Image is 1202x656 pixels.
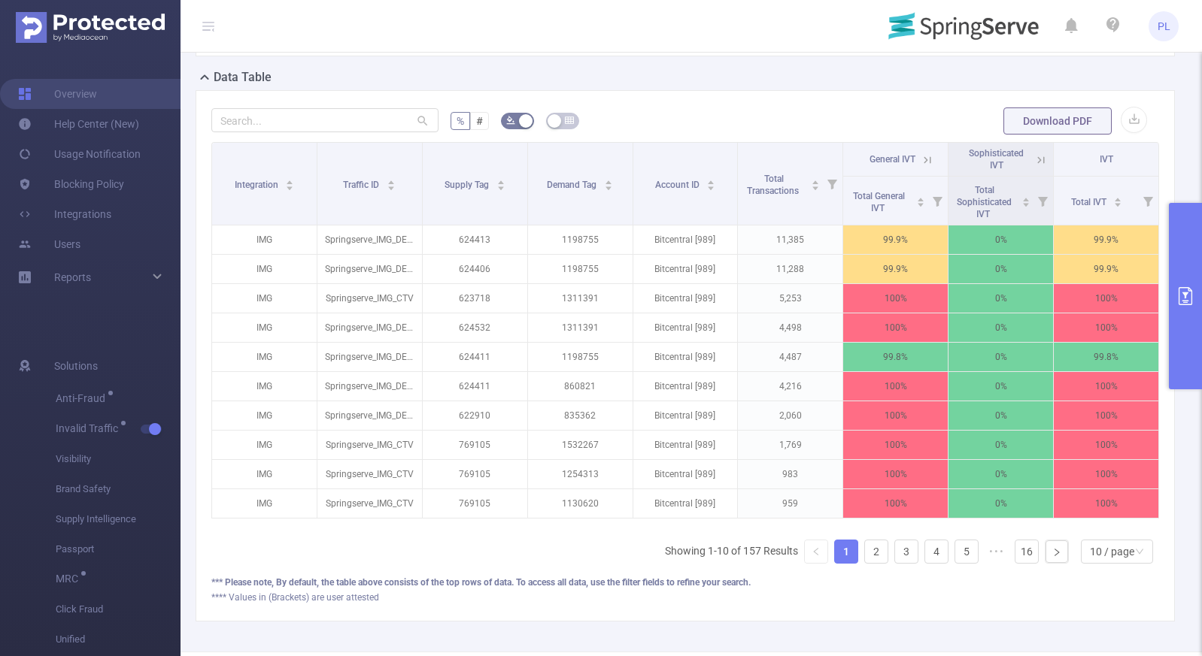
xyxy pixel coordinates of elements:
[423,284,527,313] p: 623718
[738,460,842,488] p: 983
[343,180,381,190] span: Traffic ID
[1054,372,1158,401] p: 100%
[18,139,141,169] a: Usage Notification
[286,184,294,189] i: icon: caret-down
[528,372,633,401] p: 860821
[738,372,842,401] p: 4,216
[738,313,842,342] p: 4,498
[423,225,527,254] p: 624413
[949,343,1053,371] p: 0%
[317,401,422,430] p: Springserve_IMG_DESKTOP
[317,225,422,254] p: Springserve_IMG_DESKTOP
[1054,489,1158,518] p: 100%
[706,178,715,187] div: Sort
[1054,431,1158,459] p: 100%
[317,343,422,371] p: Springserve_IMG_DESKTOP
[865,540,888,563] a: 2
[56,393,111,404] span: Anti-Fraud
[56,624,181,654] span: Unified
[387,178,396,187] div: Sort
[1015,540,1038,563] a: 16
[317,313,422,342] p: Springserve_IMG_DESKTOP
[1021,195,1031,204] div: Sort
[843,255,948,283] p: 99.9%
[843,343,948,371] p: 99.8%
[1022,195,1031,200] i: icon: caret-up
[387,184,396,189] i: icon: caret-down
[1054,460,1158,488] p: 100%
[18,199,111,229] a: Integrations
[18,229,80,259] a: Users
[917,201,925,205] i: icon: caret-down
[949,225,1053,254] p: 0%
[1003,107,1112,135] button: Download PDF
[212,489,317,518] p: IMG
[212,313,317,342] p: IMG
[317,255,422,283] p: Springserve_IMG_DESKTOP
[835,540,857,563] a: 1
[317,460,422,488] p: Springserve_IMG_CTV
[949,284,1053,313] p: 0%
[212,225,317,254] p: IMG
[843,460,948,488] p: 100%
[56,444,181,474] span: Visibility
[1114,201,1122,205] i: icon: caret-down
[843,489,948,518] p: 100%
[707,184,715,189] i: icon: caret-down
[285,178,294,187] div: Sort
[949,431,1053,459] p: 0%
[985,540,1009,564] span: •••
[843,401,948,430] p: 100%
[54,351,98,381] span: Solutions
[212,460,317,488] p: IMG
[604,184,612,189] i: icon: caret-down
[812,178,820,183] i: icon: caret-up
[812,547,821,556] i: icon: left
[211,108,439,132] input: Search...
[317,431,422,459] p: Springserve_IMG_CTV
[665,540,798,564] li: Showing 1-10 of 157 Results
[1032,177,1053,225] i: Filter menu
[528,431,633,459] p: 1532267
[423,255,527,283] p: 624406
[949,489,1053,518] p: 0%
[969,148,1024,171] span: Sophisticated IVT
[738,343,842,371] p: 4,487
[528,225,633,254] p: 1198755
[821,143,842,225] i: Filter menu
[843,372,948,401] p: 100%
[1052,548,1061,557] i: icon: right
[738,489,842,518] p: 959
[1090,540,1134,563] div: 10 / page
[843,313,948,342] p: 100%
[56,474,181,504] span: Brand Safety
[212,343,317,371] p: IMG
[812,184,820,189] i: icon: caret-down
[1054,255,1158,283] p: 99.9%
[738,431,842,459] p: 1,769
[924,540,949,564] li: 4
[317,284,422,313] p: Springserve_IMG_CTV
[528,313,633,342] p: 1311391
[423,431,527,459] p: 769105
[1045,540,1069,564] li: Next Page
[949,313,1053,342] p: 0%
[506,116,515,125] i: icon: bg-colors
[235,180,281,190] span: Integration
[528,343,633,371] p: 1198755
[738,255,842,283] p: 11,288
[633,401,738,430] p: Bitcentral [989]
[547,180,599,190] span: Demand Tag
[747,174,801,196] span: Total Transactions
[1113,195,1122,204] div: Sort
[212,372,317,401] p: IMG
[18,79,97,109] a: Overview
[864,540,888,564] li: 2
[211,591,1159,604] div: **** Values in (Brackets) are user attested
[214,68,272,86] h2: Data Table
[985,540,1009,564] li: Next 5 Pages
[423,489,527,518] p: 769105
[894,540,918,564] li: 3
[16,12,165,43] img: Protected Media
[528,255,633,283] p: 1198755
